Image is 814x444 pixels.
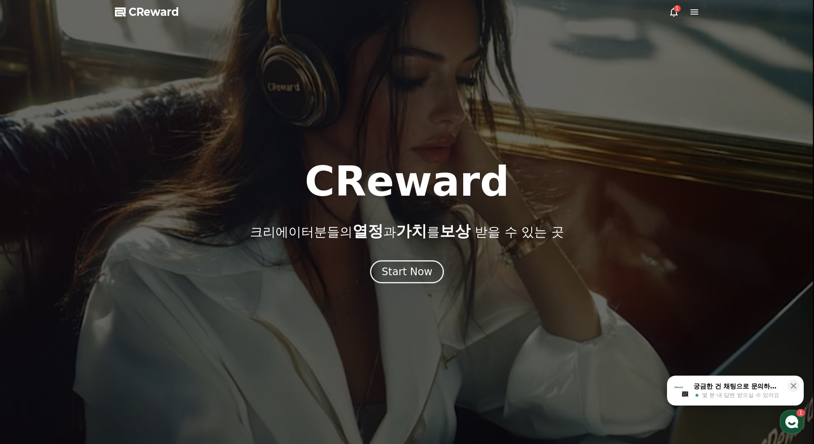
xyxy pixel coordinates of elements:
div: 1 [674,5,681,12]
p: 크리에이터분들의 과 를 받을 수 있는 곳 [250,223,564,240]
button: Start Now [370,260,444,283]
a: CReward [115,5,179,19]
span: CReward [129,5,179,19]
span: 보상 [440,222,470,240]
h1: CReward [305,161,509,202]
span: 열정 [353,222,383,240]
a: Start Now [370,269,444,277]
span: 가치 [396,222,427,240]
a: 1 [669,7,679,17]
div: Start Now [382,265,432,279]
